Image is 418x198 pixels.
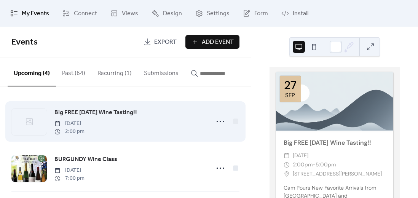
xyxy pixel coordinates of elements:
span: 2:00pm [293,160,313,169]
button: Submissions [138,57,185,86]
button: Recurring (1) [91,57,138,86]
span: 7:00 pm [54,174,85,182]
span: My Events [22,9,49,18]
a: My Events [5,3,55,24]
span: Connect [74,9,97,18]
span: 2:00 pm [54,128,85,136]
a: Views [105,3,144,24]
span: Add Event [202,38,234,47]
span: Big FREE [DATE] Wine Tasting!! [54,108,137,117]
span: Form [254,9,268,18]
a: Design [146,3,188,24]
span: [DATE] [54,120,85,128]
div: ​ [284,151,290,160]
button: Past (64) [56,57,91,86]
div: Big FREE [DATE] Wine Tasting!! [276,138,393,147]
a: Big FREE [DATE] Wine Tasting!! [54,108,137,118]
span: - [313,160,316,169]
span: Settings [207,9,230,18]
span: [STREET_ADDRESS][PERSON_NAME] [293,169,382,179]
span: BURGUNDY Wine Class [54,155,117,164]
button: Upcoming (4) [8,57,56,86]
button: Add Event [185,35,239,49]
div: Sep [285,93,295,98]
div: 27 [284,80,297,91]
span: 5:00pm [316,160,336,169]
a: Export [138,35,182,49]
span: Views [122,9,138,18]
a: Install [276,3,314,24]
span: Design [163,9,182,18]
a: Form [237,3,274,24]
span: [DATE] [54,166,85,174]
div: ​ [284,169,290,179]
span: Export [154,38,177,47]
a: BURGUNDY Wine Class [54,155,117,164]
a: Settings [190,3,235,24]
span: [DATE] [293,151,308,160]
span: Install [293,9,308,18]
span: Events [11,34,38,51]
div: ​ [284,160,290,169]
a: Connect [57,3,103,24]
